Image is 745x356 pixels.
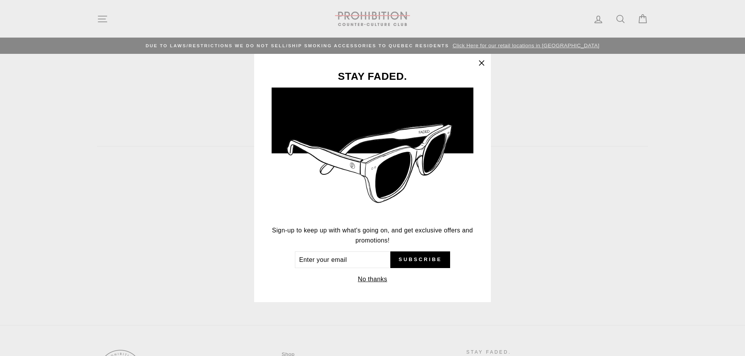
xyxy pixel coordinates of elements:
[390,251,450,268] button: Subscribe
[398,256,442,263] span: Subscribe
[355,274,390,285] button: No thanks
[295,251,390,268] input: Enter your email
[272,225,473,245] p: Sign-up to keep up with what's going on, and get exclusive offers and promotions!
[272,71,473,82] h3: STAY FADED.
